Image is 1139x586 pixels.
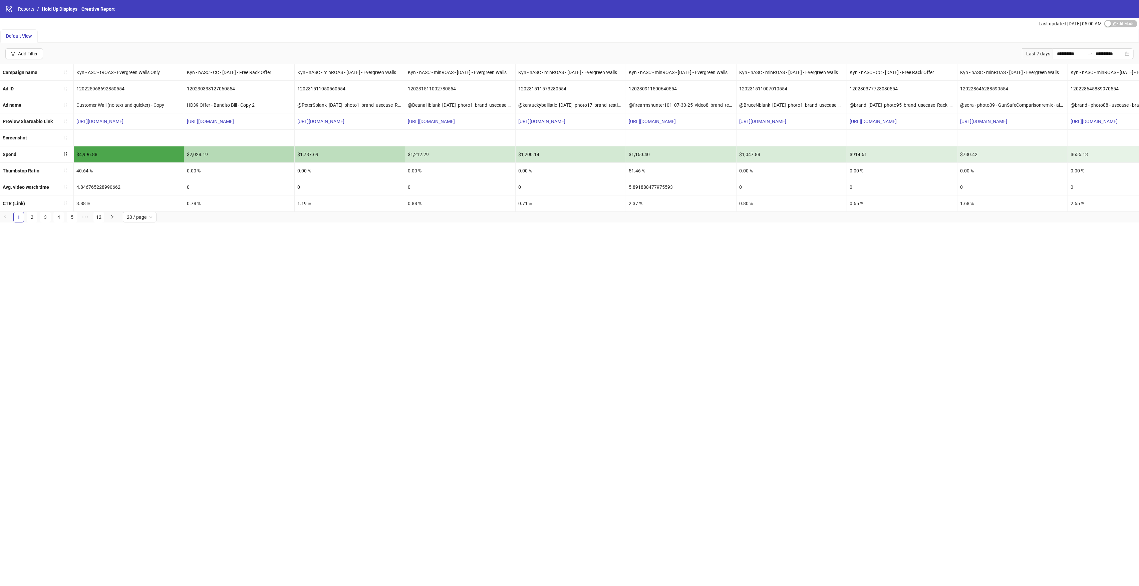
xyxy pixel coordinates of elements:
div: 0.00 % [295,163,405,179]
div: 120231511007010554 [737,81,847,97]
div: $1,047.88 [737,146,847,162]
a: [URL][DOMAIN_NAME] [1071,119,1118,124]
div: 3.88 % [74,195,184,211]
span: sort-ascending [63,86,68,91]
b: Screenshot [3,135,27,140]
li: 1 [13,212,24,222]
div: Kyn - nASC - minROAS - [DATE] - Evergreen Walls [626,64,736,80]
span: Hold Up Displays - Creative Report [42,6,115,12]
a: [URL][DOMAIN_NAME] [408,119,455,124]
span: sort-ascending [63,135,68,140]
div: 0.00 % [516,163,626,179]
div: 0.00 % [737,163,847,179]
div: Kyn - nASC - minROAS - [DATE] - Evergreen Walls [405,64,515,80]
div: Add Filter [18,51,38,56]
div: 0 [405,179,515,195]
div: HD39 Offer - Bandito Bill - Copy 2 [184,97,294,113]
div: 0 [737,179,847,195]
div: 1.19 % [295,195,405,211]
a: [URL][DOMAIN_NAME] [518,119,565,124]
div: 0.78 % [184,195,294,211]
a: [URL][DOMAIN_NAME] [850,119,897,124]
div: 120230377723030554 [847,81,957,97]
div: $1,212.29 [405,146,515,162]
li: / [37,5,39,13]
a: [URL][DOMAIN_NAME] [76,119,123,124]
div: @sora - photo09 - GunSafeComparisonremix - aistatic - GunWallStorage - PDP [957,97,1068,113]
div: 0.71 % [516,195,626,211]
div: 0 [516,179,626,195]
div: 4.846765228990662 [74,179,184,195]
div: $4,996.88 [74,146,184,162]
div: Page Size [123,212,157,222]
li: Next 5 Pages [80,212,91,222]
div: 120231511002780554 [405,81,515,97]
div: Kyn - nASC - CC - [DATE] - Free Rack Offer [847,64,957,80]
div: 0.80 % [737,195,847,211]
b: Ad name [3,102,21,108]
div: 120230911500640554 [626,81,736,97]
a: 2 [27,212,37,222]
a: 12 [94,212,104,222]
button: Add Filter [5,48,43,59]
span: swap-right [1088,51,1093,56]
span: 20 / page [127,212,153,222]
li: Next Page [107,212,117,222]
div: $1,787.69 [295,146,405,162]
div: 120231511573280554 [516,81,626,97]
li: 12 [93,212,104,222]
li: 4 [53,212,64,222]
div: $2,028.19 [184,146,294,162]
div: @brand_[DATE]_photo95_brand_usecase_Rack_HoldUpDisplays_ [847,97,957,113]
a: Reports [17,5,36,13]
b: Avg. video watch time [3,184,49,190]
span: sort-ascending [63,168,68,173]
a: 1 [14,212,24,222]
b: Preview Shareable Link [3,119,53,124]
span: Default View [6,33,32,39]
div: 0.00 % [957,163,1068,179]
div: Kyn - nASC - CC - [DATE] - Free Rack Offer [184,64,294,80]
a: [URL][DOMAIN_NAME] [960,119,1007,124]
div: $1,200.14 [516,146,626,162]
div: @kentuckyballistic_[DATE]_photo17_brand_testimonial_Walls_holdupdisplay_ - Copy [516,97,626,113]
div: @BruceNblank_[DATE]_photo1_brand_usecase_Walls_HoldUpDisplays_ [737,97,847,113]
div: Customer Wall (no text and quicker) - Copy [74,97,184,113]
div: 1.68 % [957,195,1068,211]
a: [URL][DOMAIN_NAME] [187,119,234,124]
span: sort-ascending [63,184,68,189]
div: 120231511050560554 [295,81,405,97]
div: $914.61 [847,146,957,162]
div: 0.65 % [847,195,957,211]
b: Ad ID [3,86,14,91]
li: 2 [27,212,37,222]
button: right [107,212,117,222]
span: sort-ascending [63,103,68,107]
span: sort-ascending [63,201,68,205]
div: 51.46 % [626,163,736,179]
span: sort-ascending [63,70,68,75]
div: $730.42 [957,146,1068,162]
div: 0 [295,179,405,195]
div: @PeterSblank_[DATE]_photo1_brand_usecase_Racks_HoldUpDisplays_ [295,97,405,113]
span: sort-ascending [63,119,68,124]
div: 0 [847,179,957,195]
div: 5.891888477975593 [626,179,736,195]
b: Campaign name [3,70,37,75]
span: Last updated [DATE] 05:00 AM [1039,21,1102,26]
div: 0.88 % [405,195,515,211]
span: right [110,215,114,219]
b: Spend [3,152,16,157]
span: ••• [80,212,91,222]
li: 5 [67,212,77,222]
a: 4 [54,212,64,222]
div: Kyn - nASC - minROAS - [DATE] - Evergreen Walls [295,64,405,80]
span: sort-descending [63,152,68,156]
div: 2.37 % [626,195,736,211]
span: to [1088,51,1093,56]
div: Kyn - nASC - minROAS - [DATE] - Evergreen Walls [957,64,1068,80]
div: @firearmshunter101_07-30-25_video8_brand_testimonial_walls_holdupdisplay__Iter1 [626,97,736,113]
div: $1,160.40 [626,146,736,162]
div: Last 7 days [1022,48,1053,59]
li: 3 [40,212,51,222]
